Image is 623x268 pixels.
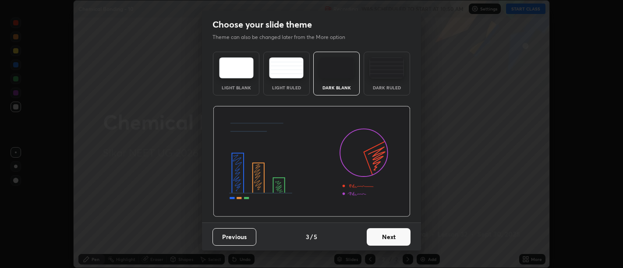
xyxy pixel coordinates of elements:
div: Light Ruled [269,85,304,90]
img: lightRuledTheme.5fabf969.svg [269,57,304,78]
p: Theme can also be changed later from the More option [212,33,354,41]
button: Next [367,228,411,246]
img: darkThemeBanner.d06ce4a2.svg [213,106,411,217]
div: Dark Ruled [369,85,404,90]
img: darkRuledTheme.de295e13.svg [369,57,404,78]
h4: 3 [306,232,309,241]
img: darkTheme.f0cc69e5.svg [319,57,354,78]
h4: / [310,232,313,241]
img: lightTheme.e5ed3b09.svg [219,57,254,78]
h4: 5 [314,232,317,241]
div: Dark Blank [319,85,354,90]
h2: Choose your slide theme [212,19,312,30]
div: Light Blank [219,85,254,90]
button: Previous [212,228,256,246]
